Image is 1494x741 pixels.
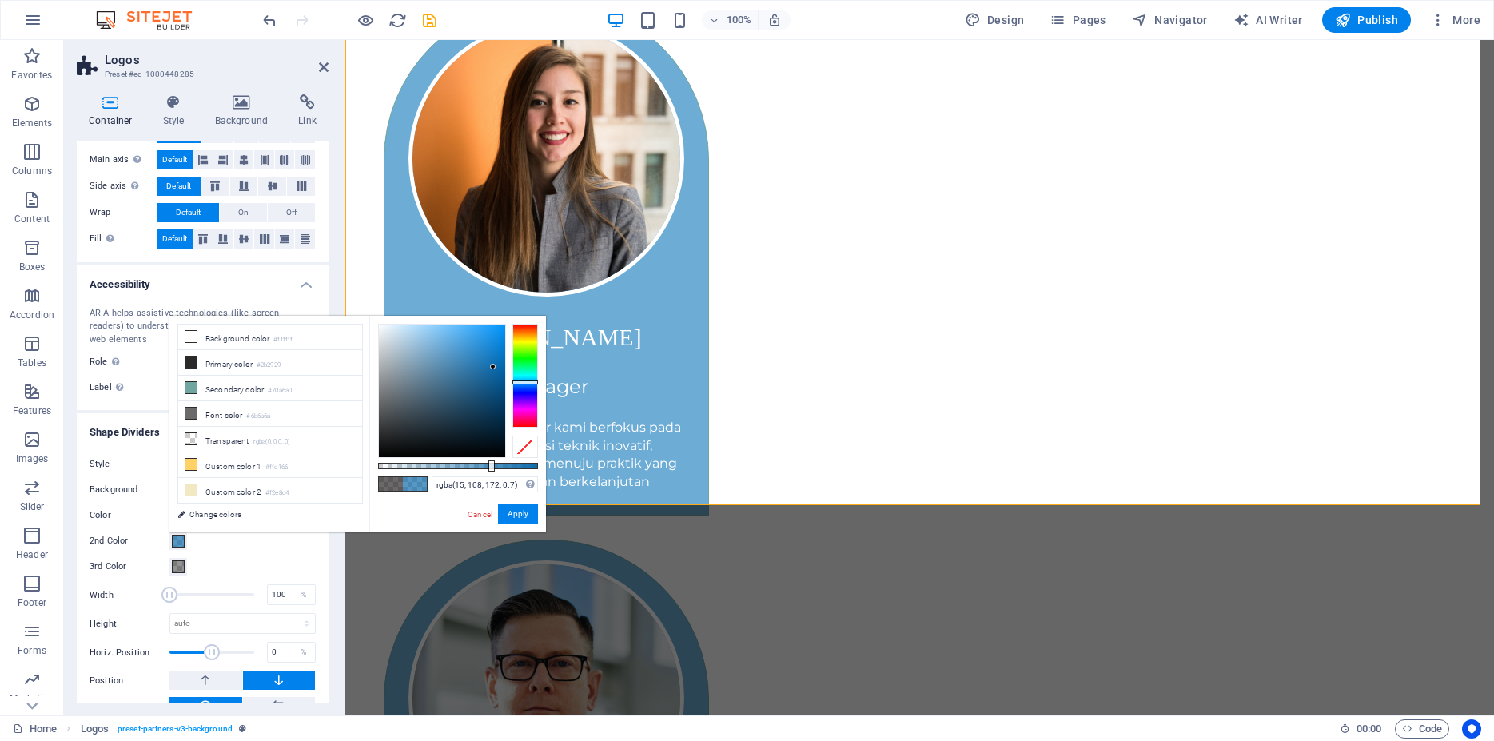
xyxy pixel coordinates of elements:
span: Off [286,203,297,222]
p: Features [13,404,51,417]
li: Primary color [178,350,362,376]
small: #f2e8c4 [265,488,289,499]
span: #0f6cac [403,477,427,491]
p: Forms [18,644,46,657]
span: More [1430,12,1480,28]
i: Reload page [388,11,407,30]
button: AI Writer [1227,7,1309,33]
span: Style [90,459,110,469]
label: Color [90,506,169,525]
h4: Shape Dividers [77,413,329,442]
small: #6b6a6a [246,411,270,422]
p: Marketing [10,692,54,705]
div: ARIA helps assistive technologies (like screen readers) to understand the role, state, and behavi... [90,307,316,347]
div: % [293,643,315,662]
span: Code [1402,719,1442,739]
p: Favorites [11,69,52,82]
i: Save (Ctrl+S) [420,11,439,30]
p: Boxes [19,261,46,273]
p: Footer [18,596,46,609]
button: Click here to leave preview mode and continue editing [356,10,375,30]
span: #2b2929 [379,477,403,491]
small: rgba(0,0,0,.0) [253,436,291,448]
h6: 100% [726,10,751,30]
li: Background color [178,325,362,350]
h6: Session time [1340,719,1382,739]
i: On resize automatically adjust zoom level to fit chosen device. [767,13,782,27]
label: Flip [90,698,169,717]
div: Design (Ctrl+Alt+Y) [958,7,1031,33]
label: Height [90,619,169,628]
span: Default [162,229,187,249]
label: 2nd Color [90,532,169,551]
span: Publish [1335,12,1398,28]
a: Click to cancel selection. Double-click to open Pages [13,719,57,739]
button: reload [388,10,407,30]
li: Secondary color [178,376,362,401]
button: Default [157,150,193,169]
span: Design [965,12,1025,28]
h4: Container [77,94,151,128]
button: save [420,10,439,30]
small: #2b2929 [257,360,281,371]
button: Usercentrics [1462,719,1481,739]
button: Code [1395,719,1449,739]
span: Default [166,177,191,196]
button: More [1424,7,1487,33]
i: Undo: Change color (Ctrl+Z) [261,11,279,30]
small: #ffffff [273,334,293,345]
h4: Accessibility [77,265,329,294]
h4: Link [286,94,329,128]
button: Publish [1322,7,1411,33]
button: Off [268,203,315,222]
button: On [220,203,267,222]
p: Images [16,452,49,465]
small: #ffd166 [265,462,288,473]
h3: Preset #ed-1000448285 [105,67,297,82]
span: . preset-partners-v3-background [115,719,233,739]
span: On [238,203,249,222]
p: Header [16,548,48,561]
label: Width [90,591,169,600]
span: Default [176,203,201,222]
a: Cancel [466,508,494,520]
button: Navigator [1125,7,1214,33]
label: Side axis [90,177,157,196]
span: Role [90,353,124,372]
small: #70a6a0 [268,385,292,396]
span: Click to select. Double-click to edit [81,719,109,739]
span: Navigator [1132,12,1208,28]
h4: Background [203,94,287,128]
span: AI Writer [1233,12,1303,28]
label: Position [90,671,169,691]
a: Change colors [169,504,355,524]
h2: Logos [105,53,329,67]
label: Horiz. Position [90,648,169,657]
button: Default [157,203,219,222]
label: Fill [90,229,157,249]
li: Custom color 1 [178,452,362,478]
span: Default [162,150,187,169]
span: Pages [1050,12,1106,28]
label: Label [90,378,169,397]
span: 00 00 [1357,719,1381,739]
p: Slider [20,500,45,513]
p: Accordion [10,309,54,321]
button: Default [157,229,193,249]
button: Default [157,177,201,196]
div: % [293,585,315,604]
img: Editor Logo [92,10,212,30]
label: Main axis [90,150,157,169]
button: undo [260,10,279,30]
li: Custom color 2 [178,478,362,504]
button: Pages [1043,7,1112,33]
button: Apply [498,504,538,524]
p: Content [14,213,50,225]
h4: Style [151,94,203,128]
li: Transparent [178,427,362,452]
i: This element is a customizable preset [239,724,246,733]
span: : [1368,723,1370,735]
li: Font color [178,401,362,427]
nav: breadcrumb [81,719,246,739]
label: Background [90,480,169,500]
